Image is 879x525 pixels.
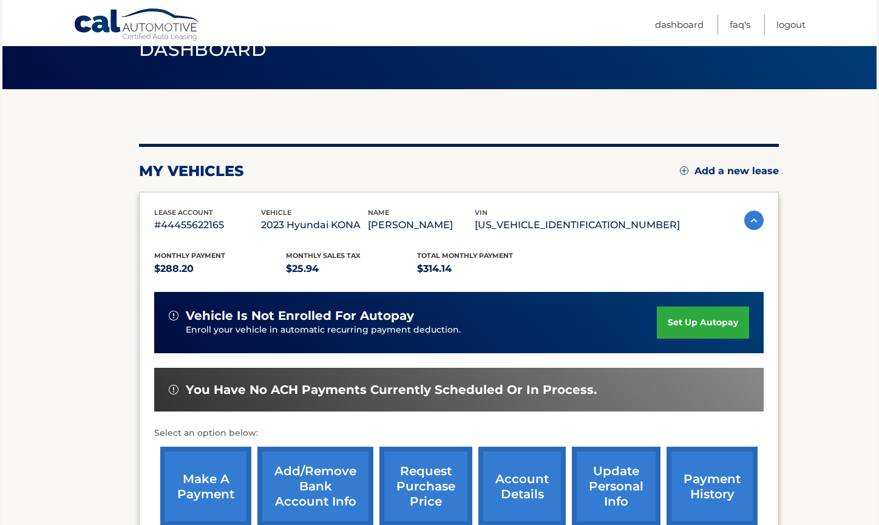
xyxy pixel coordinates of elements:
h2: my vehicles [139,162,244,180]
a: FAQ's [730,15,750,35]
span: vehicle is not enrolled for autopay [186,308,414,323]
a: Cal Automotive [73,8,201,43]
span: Monthly sales Tax [286,251,361,260]
span: name [368,208,389,217]
span: vin [475,208,487,217]
p: Enroll your vehicle in automatic recurring payment deduction. [186,323,657,337]
span: Monthly Payment [154,251,225,260]
p: 2023 Hyundai KONA [261,217,368,234]
p: [PERSON_NAME] [368,217,475,234]
span: You have no ACH payments currently scheduled or in process. [186,382,597,398]
p: [US_VEHICLE_IDENTIFICATION_NUMBER] [475,217,680,234]
p: Select an option below: [154,426,764,441]
span: Dashboard [139,38,266,61]
a: Dashboard [655,15,704,35]
span: Total Monthly Payment [417,251,513,260]
p: $288.20 [154,260,286,277]
p: #44455622165 [154,217,261,234]
span: vehicle [261,208,291,217]
img: add.svg [680,166,688,175]
span: lease account [154,208,213,217]
a: Logout [776,15,806,35]
img: alert-white.svg [169,311,178,320]
a: set up autopay [657,307,749,339]
p: $25.94 [286,260,418,277]
p: $314.14 [417,260,549,277]
img: alert-white.svg [169,385,178,395]
img: accordion-active.svg [744,211,764,230]
a: Add a new lease [680,165,779,177]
